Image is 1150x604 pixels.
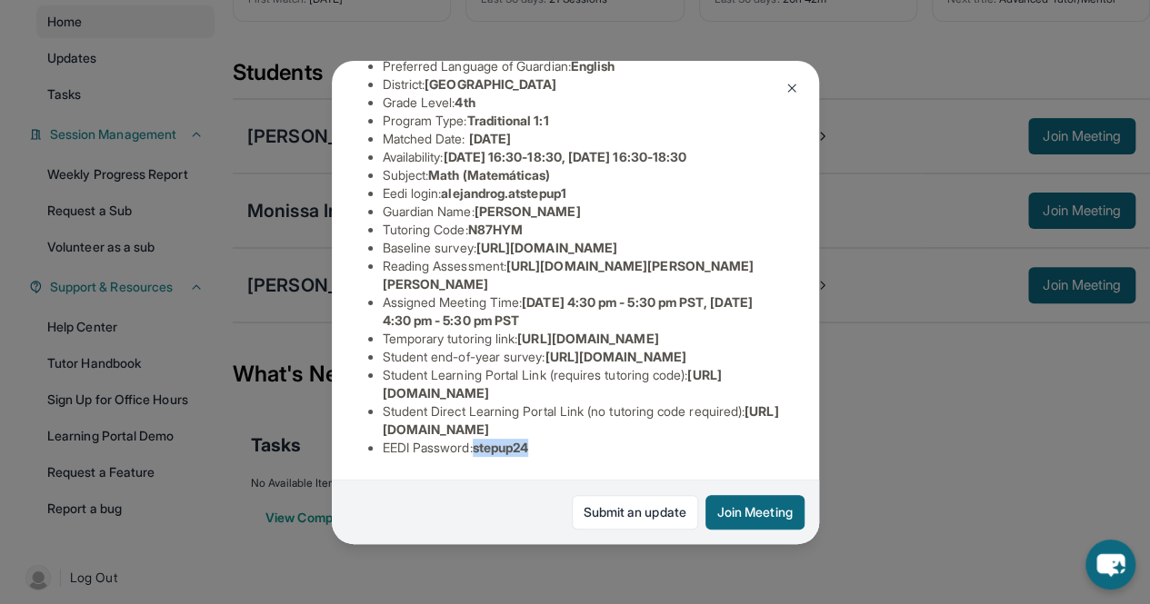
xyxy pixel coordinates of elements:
[383,439,783,457] li: EEDI Password :
[468,222,523,237] span: N87HYM
[383,148,783,166] li: Availability:
[383,184,783,203] li: Eedi login :
[383,258,755,292] span: [URL][DOMAIN_NAME][PERSON_NAME][PERSON_NAME]
[383,130,783,148] li: Matched Date:
[545,349,685,364] span: [URL][DOMAIN_NAME]
[383,294,753,328] span: [DATE] 4:30 pm - 5:30 pm PST, [DATE] 4:30 pm - 5:30 pm PST
[475,203,581,219] span: [PERSON_NAME]
[383,330,783,348] li: Temporary tutoring link :
[455,94,475,110] span: 4th
[383,221,783,239] li: Tutoring Code :
[441,185,565,201] span: alejandrog.atstepup1
[466,113,548,128] span: Traditional 1:1
[383,57,783,75] li: Preferred Language of Guardian:
[469,131,511,146] span: [DATE]
[1085,540,1135,589] button: chat-button
[473,440,529,455] span: stepup24
[383,293,783,330] li: Assigned Meeting Time :
[383,366,783,402] li: Student Learning Portal Link (requires tutoring code) :
[428,167,550,183] span: Math (Matemáticas)
[571,58,615,74] span: English
[383,203,783,221] li: Guardian Name :
[383,94,783,112] li: Grade Level:
[476,240,617,255] span: [URL][DOMAIN_NAME]
[705,495,805,530] button: Join Meeting
[383,75,783,94] li: District:
[517,331,658,346] span: [URL][DOMAIN_NAME]
[383,348,783,366] li: Student end-of-year survey :
[785,81,799,95] img: Close Icon
[383,166,783,184] li: Subject :
[425,76,556,92] span: [GEOGRAPHIC_DATA]
[383,239,783,257] li: Baseline survey :
[383,257,783,293] li: Reading Assessment :
[383,402,783,439] li: Student Direct Learning Portal Link (no tutoring code required) :
[572,495,698,530] a: Submit an update
[383,112,783,130] li: Program Type:
[443,149,686,164] span: [DATE] 16:30-18:30, [DATE] 16:30-18:30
